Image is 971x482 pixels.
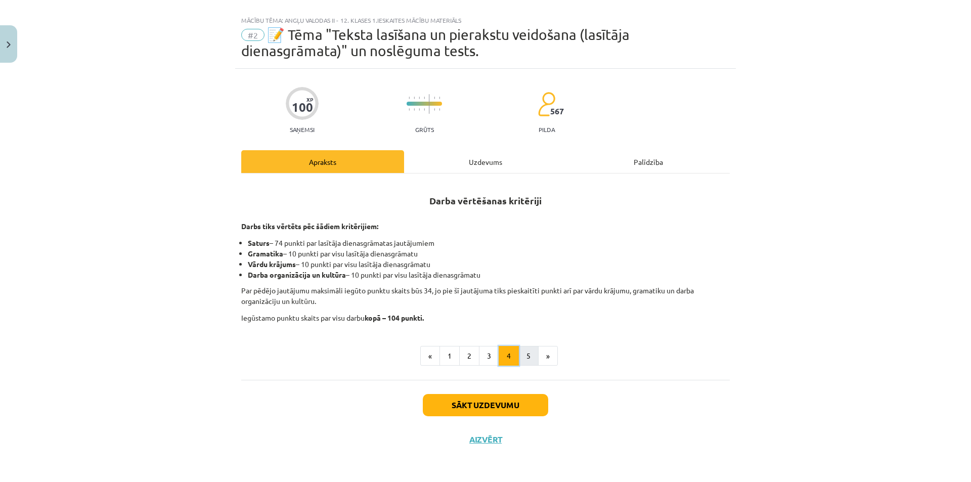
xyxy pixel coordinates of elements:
strong: kopā – 104 punkti. [365,313,424,322]
img: icon-short-line-57e1e144782c952c97e751825c79c345078a6d821885a25fce030b3d8c18986b.svg [439,97,440,99]
strong: Darba vērtēšanas kritēriji [429,195,542,206]
p: Iegūstamo punktu skaits par visu darbu [241,313,730,323]
p: Grūts [415,126,434,133]
nav: Page navigation example [241,346,730,366]
button: 3 [479,346,499,366]
img: icon-short-line-57e1e144782c952c97e751825c79c345078a6d821885a25fce030b3d8c18986b.svg [424,108,425,111]
img: students-c634bb4e5e11cddfef0936a35e636f08e4e9abd3cc4e673bd6f9a4125e45ecb1.svg [538,92,555,117]
img: icon-short-line-57e1e144782c952c97e751825c79c345078a6d821885a25fce030b3d8c18986b.svg [434,108,435,111]
p: Par pēdējo jautājumu maksimāli iegūto punktu skaits būs 34, jo pie šī jautājuma tiks pieskaitīti ... [241,285,730,306]
button: 4 [499,346,519,366]
li: – 10 punkti par visu lasītāja dienasgrāmatu [248,248,730,259]
div: 100 [292,100,313,114]
button: 1 [439,346,460,366]
span: #2 [241,29,264,41]
div: Uzdevums [404,150,567,173]
li: – 10 punkti par visu lasītāja dienasgrāmatu [248,259,730,270]
li: – 10 punkti par visu lasītāja dienasgrāmatu [248,270,730,280]
strong: Darba organizācija un kultūra [248,270,346,279]
button: 2 [459,346,479,366]
strong: Darbs tiks vērtēts pēc šādiem kritērijiem: [241,222,378,231]
strong: Vārdu krājums [248,259,296,269]
img: icon-short-line-57e1e144782c952c97e751825c79c345078a6d821885a25fce030b3d8c18986b.svg [419,97,420,99]
img: icon-short-line-57e1e144782c952c97e751825c79c345078a6d821885a25fce030b3d8c18986b.svg [439,108,440,111]
div: Palīdzība [567,150,730,173]
div: Mācību tēma: Angļu valodas ii - 12. klases 1.ieskaites mācību materiāls [241,17,730,24]
img: icon-short-line-57e1e144782c952c97e751825c79c345078a6d821885a25fce030b3d8c18986b.svg [409,97,410,99]
img: icon-close-lesson-0947bae3869378f0d4975bcd49f059093ad1ed9edebbc8119c70593378902aed.svg [7,41,11,48]
div: Apraksts [241,150,404,173]
li: – 74 punkti par lasītāja dienasgrāmatas jautājumiem [248,238,730,248]
span: XP [306,97,313,102]
img: icon-short-line-57e1e144782c952c97e751825c79c345078a6d821885a25fce030b3d8c18986b.svg [414,97,415,99]
button: » [538,346,558,366]
img: icon-short-line-57e1e144782c952c97e751825c79c345078a6d821885a25fce030b3d8c18986b.svg [409,108,410,111]
img: icon-short-line-57e1e144782c952c97e751825c79c345078a6d821885a25fce030b3d8c18986b.svg [434,97,435,99]
button: Sākt uzdevumu [423,394,548,416]
img: icon-short-line-57e1e144782c952c97e751825c79c345078a6d821885a25fce030b3d8c18986b.svg [424,97,425,99]
p: Saņemsi [286,126,319,133]
strong: Gramatika [248,249,283,258]
p: pilda [539,126,555,133]
img: icon-short-line-57e1e144782c952c97e751825c79c345078a6d821885a25fce030b3d8c18986b.svg [419,108,420,111]
button: « [420,346,440,366]
button: Aizvērt [466,434,505,445]
img: icon-long-line-d9ea69661e0d244f92f715978eff75569469978d946b2353a9bb055b3ed8787d.svg [429,94,430,114]
span: 📝 Tēma "Teksta lasīšana un pierakstu veidošana (lasītāja dienasgrāmata)" un noslēguma tests. [241,26,630,59]
span: 567 [550,107,564,116]
img: icon-short-line-57e1e144782c952c97e751825c79c345078a6d821885a25fce030b3d8c18986b.svg [414,108,415,111]
button: 5 [518,346,539,366]
strong: Saturs [248,238,270,247]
